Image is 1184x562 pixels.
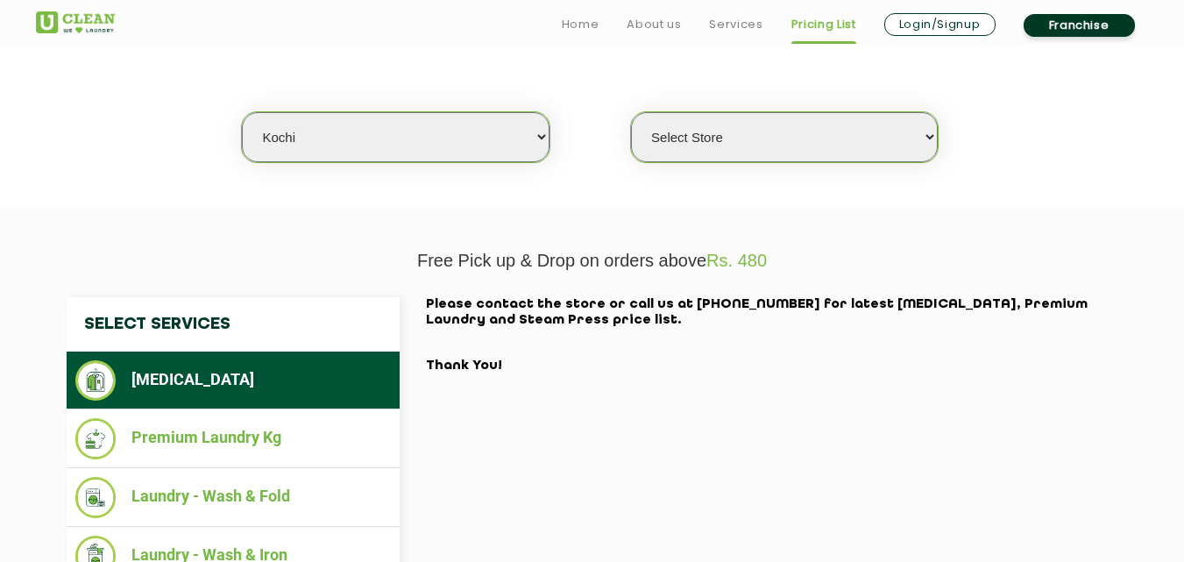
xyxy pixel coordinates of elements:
[1024,14,1135,37] a: Franchise
[791,14,856,35] a: Pricing List
[36,251,1149,271] p: Free Pick up & Drop on orders above
[36,11,115,33] img: UClean Laundry and Dry Cleaning
[884,13,996,36] a: Login/Signup
[75,360,117,401] img: Dry Cleaning
[426,297,1118,374] h2: Please contact the store or call us at [PHONE_NUMBER] for latest [MEDICAL_DATA], Premium Laundry ...
[75,360,391,401] li: [MEDICAL_DATA]
[709,14,762,35] a: Services
[75,418,391,459] li: Premium Laundry Kg
[706,251,767,270] span: Rs. 480
[75,418,117,459] img: Premium Laundry Kg
[75,477,391,518] li: Laundry - Wash & Fold
[75,477,117,518] img: Laundry - Wash & Fold
[562,14,599,35] a: Home
[67,297,400,352] h4: Select Services
[627,14,681,35] a: About us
